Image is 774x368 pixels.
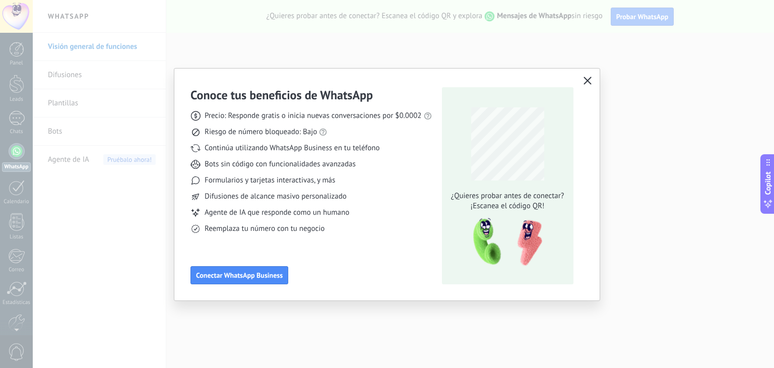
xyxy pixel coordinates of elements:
span: Continúa utilizando WhatsApp Business en tu teléfono [205,143,379,153]
span: Agente de IA que responde como un humano [205,208,349,218]
span: Formularios y tarjetas interactivas, y más [205,175,335,186]
span: ¿Quieres probar antes de conectar? [448,191,567,201]
h3: Conoce tus beneficios de WhatsApp [190,87,373,103]
span: Bots sin código con funcionalidades avanzadas [205,159,356,169]
span: Riesgo de número bloqueado: Bajo [205,127,317,137]
span: ¡Escanea el código QR! [448,201,567,211]
img: qr-pic-1x.png [465,215,544,269]
span: Copilot [763,172,773,195]
span: Reemplaza tu número con tu negocio [205,224,325,234]
span: Precio: Responde gratis o inicia nuevas conversaciones por $0.0002 [205,111,422,121]
span: Difusiones de alcance masivo personalizado [205,192,347,202]
button: Conectar WhatsApp Business [190,266,288,284]
span: Conectar WhatsApp Business [196,272,283,279]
